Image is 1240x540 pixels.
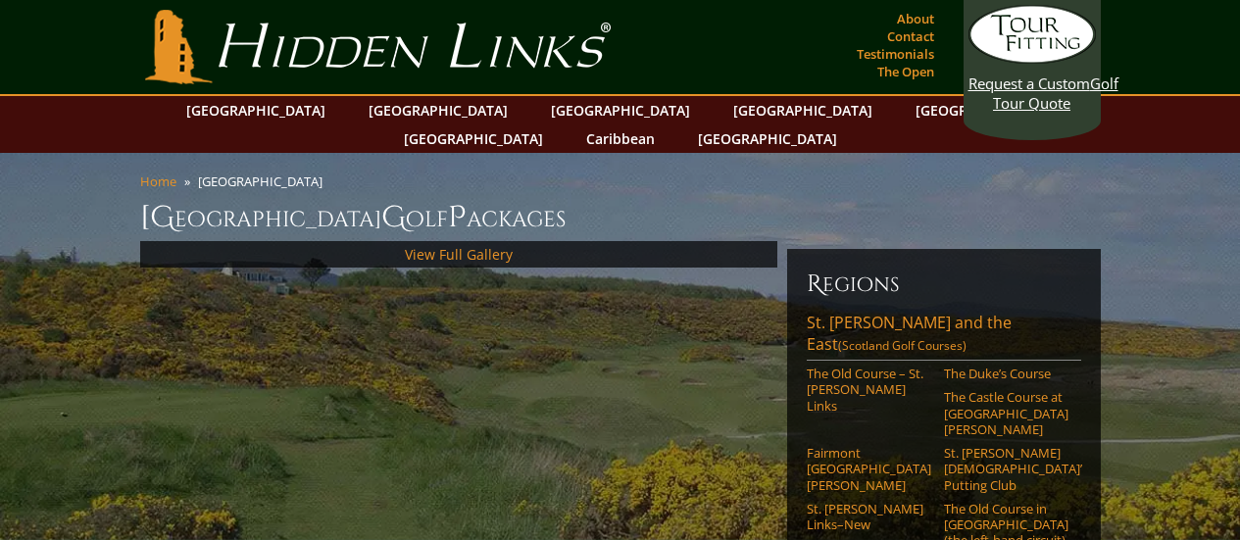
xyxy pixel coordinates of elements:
a: Testimonials [852,40,939,68]
a: The Duke’s Course [944,366,1068,381]
a: [GEOGRAPHIC_DATA] [541,96,700,124]
a: Home [140,172,176,190]
a: The Castle Course at [GEOGRAPHIC_DATA][PERSON_NAME] [944,389,1068,437]
a: The Old Course – St. [PERSON_NAME] Links [807,366,931,414]
a: [GEOGRAPHIC_DATA] [359,96,518,124]
span: Request a Custom [968,74,1090,93]
a: The Open [872,58,939,85]
a: [GEOGRAPHIC_DATA] [723,96,882,124]
a: [GEOGRAPHIC_DATA] [176,96,335,124]
span: G [381,198,406,237]
h1: [GEOGRAPHIC_DATA] olf ackages [140,198,1101,237]
span: P [448,198,467,237]
a: Request a CustomGolf Tour Quote [968,5,1096,113]
a: Fairmont [GEOGRAPHIC_DATA][PERSON_NAME] [807,445,931,493]
li: [GEOGRAPHIC_DATA] [198,172,330,190]
a: [GEOGRAPHIC_DATA] [906,96,1065,124]
a: [GEOGRAPHIC_DATA] [394,124,553,153]
span: (Scotland Golf Courses) [838,337,967,354]
a: About [892,5,939,32]
a: St. [PERSON_NAME] [DEMOGRAPHIC_DATA]’ Putting Club [944,445,1068,493]
a: St. [PERSON_NAME] and the East(Scotland Golf Courses) [807,312,1081,361]
h6: Regions [807,269,1081,300]
a: Contact [882,23,939,50]
a: Caribbean [576,124,665,153]
a: St. [PERSON_NAME] Links–New [807,501,931,533]
a: [GEOGRAPHIC_DATA] [688,124,847,153]
a: View Full Gallery [405,245,513,264]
